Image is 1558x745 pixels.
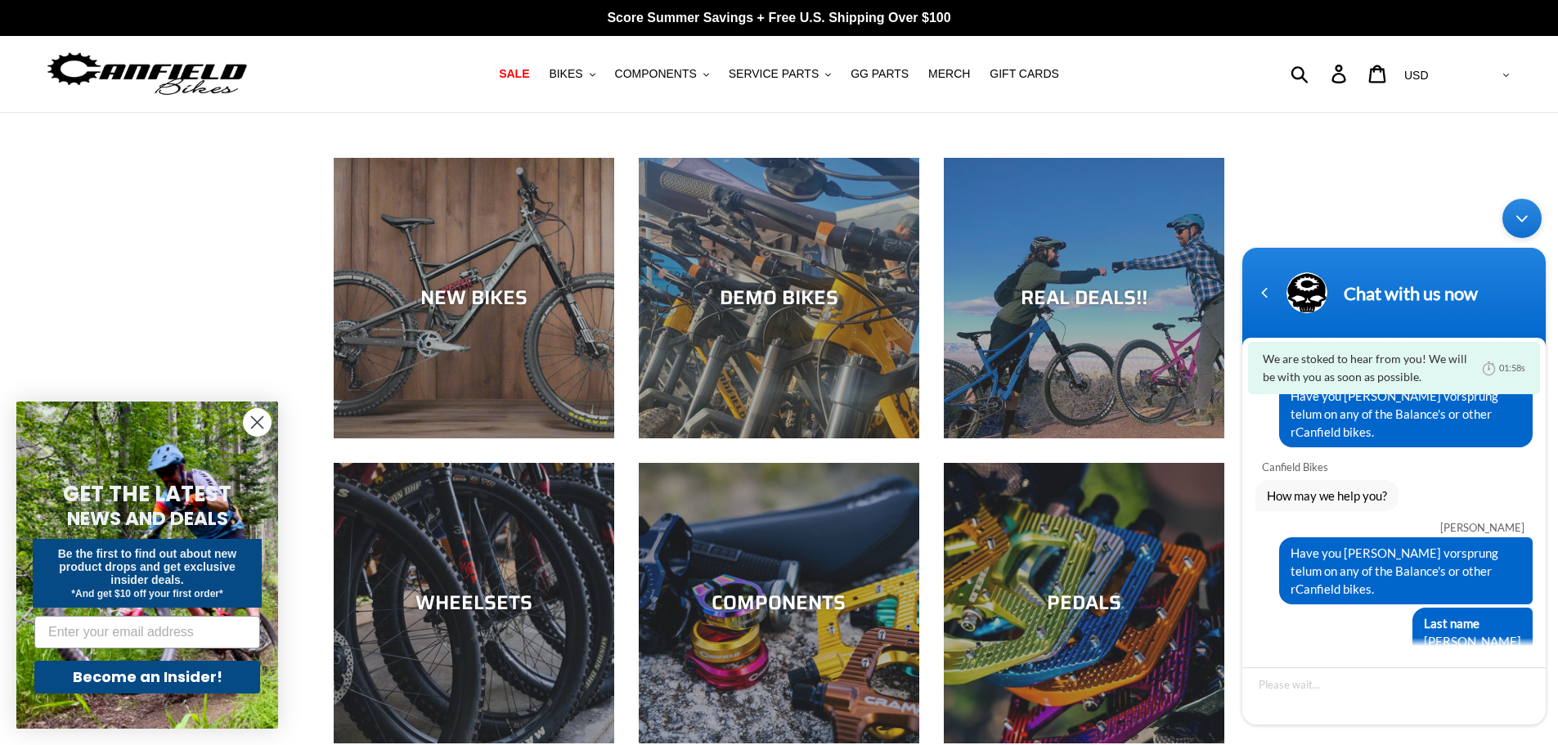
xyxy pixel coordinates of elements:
button: Become an Insider! [34,661,260,693]
div: REAL DEALS!! [944,286,1224,310]
img: Canfield Bikes [45,48,249,100]
div: NEW BIKES [334,286,614,310]
button: SERVICE PARTS [721,63,839,85]
iframe: SalesIQ Chatwindow [1234,191,1554,733]
div: PEDALS [944,591,1224,615]
a: GIFT CARDS [981,63,1067,85]
a: WHEELSETS [334,463,614,743]
a: REAL DEALS!! [944,158,1224,438]
a: GG PARTS [842,63,917,85]
span: SALE [499,67,529,81]
span: COMPONENTS [615,67,697,81]
button: BIKES [541,63,603,85]
span: GIFT CARDS [990,67,1059,81]
span: Be the first to find out about new product drops and get exclusive insider deals. [58,547,237,586]
div: DEMO BIKES [639,286,919,310]
span: GET THE LATEST [63,479,231,509]
span: MERCH [928,67,970,81]
span: NEWS AND DEALS [67,505,228,532]
input: Search [1300,56,1341,92]
a: DEMO BIKES [639,158,919,438]
span: SERVICE PARTS [729,67,819,81]
a: NEW BIKES [334,158,614,438]
a: MERCH [920,63,978,85]
button: Close dialog [243,408,272,437]
span: *And get $10 off your first order* [71,588,222,599]
a: COMPONENTS [639,463,919,743]
a: SALE [491,63,537,85]
button: COMPONENTS [607,63,717,85]
input: Enter your email address [34,616,260,649]
a: PEDALS [944,463,1224,743]
span: GG PARTS [851,67,909,81]
div: WHEELSETS [334,591,614,615]
span: BIKES [549,67,582,81]
div: COMPONENTS [639,591,919,615]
